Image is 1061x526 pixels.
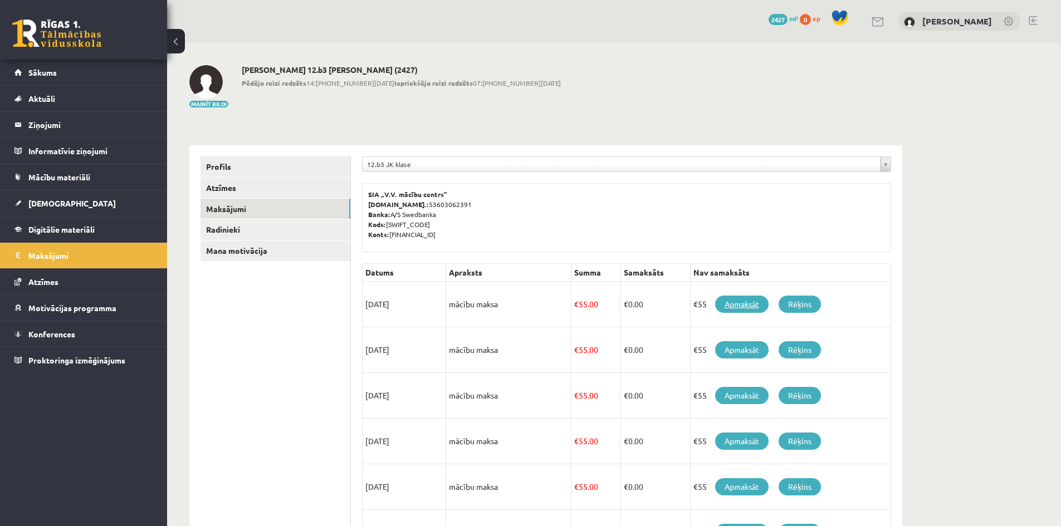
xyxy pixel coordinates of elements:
[363,464,446,510] td: [DATE]
[813,14,820,23] span: xp
[14,321,153,347] a: Konferences
[446,419,571,464] td: mācību maksa
[14,269,153,294] a: Atzīmes
[28,303,116,313] span: Motivācijas programma
[446,464,571,510] td: mācību maksa
[189,101,228,107] button: Mainīt bildi
[690,419,891,464] td: €55
[28,355,125,365] span: Proktoringa izmēģinājums
[690,327,891,373] td: €55
[446,282,571,327] td: mācību maksa
[571,327,621,373] td: 55.00
[574,390,579,400] span: €
[189,65,223,99] img: Diana Tirtova
[715,387,769,404] a: Apmaksāt
[14,217,153,242] a: Digitālie materiāli
[690,373,891,419] td: €55
[368,210,390,219] b: Banka:
[624,436,628,446] span: €
[28,224,95,234] span: Digitālie materiāli
[620,464,690,510] td: 0.00
[690,464,891,510] td: €55
[201,199,350,219] a: Maksājumi
[28,67,57,77] span: Sākums
[242,65,561,75] h2: [PERSON_NAME] 12.b3 [PERSON_NAME] (2427)
[769,14,788,25] span: 2427
[14,86,153,111] a: Aktuāli
[571,282,621,327] td: 55.00
[715,432,769,450] a: Apmaksāt
[201,219,350,240] a: Radinieki
[363,327,446,373] td: [DATE]
[446,373,571,419] td: mācību maksa
[394,78,473,87] b: Iepriekšējo reizi redzēts
[28,329,75,339] span: Konferences
[368,189,885,239] p: 53603062391 A/S Swedbanka [SWIFT_CODE] [FINANCIAL_ID]
[446,264,571,282] th: Apraksts
[571,419,621,464] td: 55.00
[28,94,55,104] span: Aktuāli
[789,14,798,23] span: mP
[620,373,690,419] td: 0.00
[571,264,621,282] th: Summa
[571,373,621,419] td: 55.00
[14,138,153,164] a: Informatīvie ziņojumi
[28,277,58,287] span: Atzīmes
[28,112,153,137] legend: Ziņojumi
[620,282,690,327] td: 0.00
[367,157,876,171] span: 12.b3 JK klase
[574,481,579,491] span: €
[779,296,821,313] a: Rēķins
[363,157,891,171] a: 12.b3 JK klase
[201,240,350,261] a: Mana motivācija
[690,282,891,327] td: €55
[715,296,769,313] a: Apmaksāt
[624,345,628,355] span: €
[800,14,811,25] span: 0
[715,478,769,495] a: Apmaksāt
[800,14,825,23] a: 0 xp
[368,230,389,239] b: Konts:
[242,78,561,88] span: 14:[PHONE_NUMBER][DATE] 07:[PHONE_NUMBER][DATE]
[779,341,821,358] a: Rēķins
[14,295,153,321] a: Motivācijas programma
[12,19,101,47] a: Rīgas 1. Tālmācības vidusskola
[368,200,429,209] b: [DOMAIN_NAME].:
[28,243,153,268] legend: Maksājumi
[779,387,821,404] a: Rēķins
[624,390,628,400] span: €
[14,112,153,137] a: Ziņojumi
[624,299,628,309] span: €
[779,432,821,450] a: Rēķins
[922,16,992,27] a: [PERSON_NAME]
[363,373,446,419] td: [DATE]
[620,264,690,282] th: Samaksāts
[363,264,446,282] th: Datums
[571,464,621,510] td: 55.00
[14,60,153,85] a: Sākums
[904,17,915,28] img: Diana Tirtova
[690,264,891,282] th: Nav samaksāts
[28,172,90,182] span: Mācību materiāli
[14,164,153,190] a: Mācību materiāli
[715,341,769,358] a: Apmaksāt
[28,198,116,208] span: [DEMOGRAPHIC_DATA]
[624,481,628,491] span: €
[14,243,153,268] a: Maksājumi
[242,78,306,87] b: Pēdējo reizi redzēts
[201,156,350,177] a: Profils
[769,14,798,23] a: 2427 mP
[779,478,821,495] a: Rēķins
[201,178,350,198] a: Atzīmes
[574,299,579,309] span: €
[363,282,446,327] td: [DATE]
[363,419,446,464] td: [DATE]
[368,190,448,199] b: SIA „V.V. mācību centrs”
[14,347,153,373] a: Proktoringa izmēģinājums
[574,345,579,355] span: €
[28,138,153,164] legend: Informatīvie ziņojumi
[620,327,690,373] td: 0.00
[368,220,386,229] b: Kods:
[446,327,571,373] td: mācību maksa
[14,190,153,216] a: [DEMOGRAPHIC_DATA]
